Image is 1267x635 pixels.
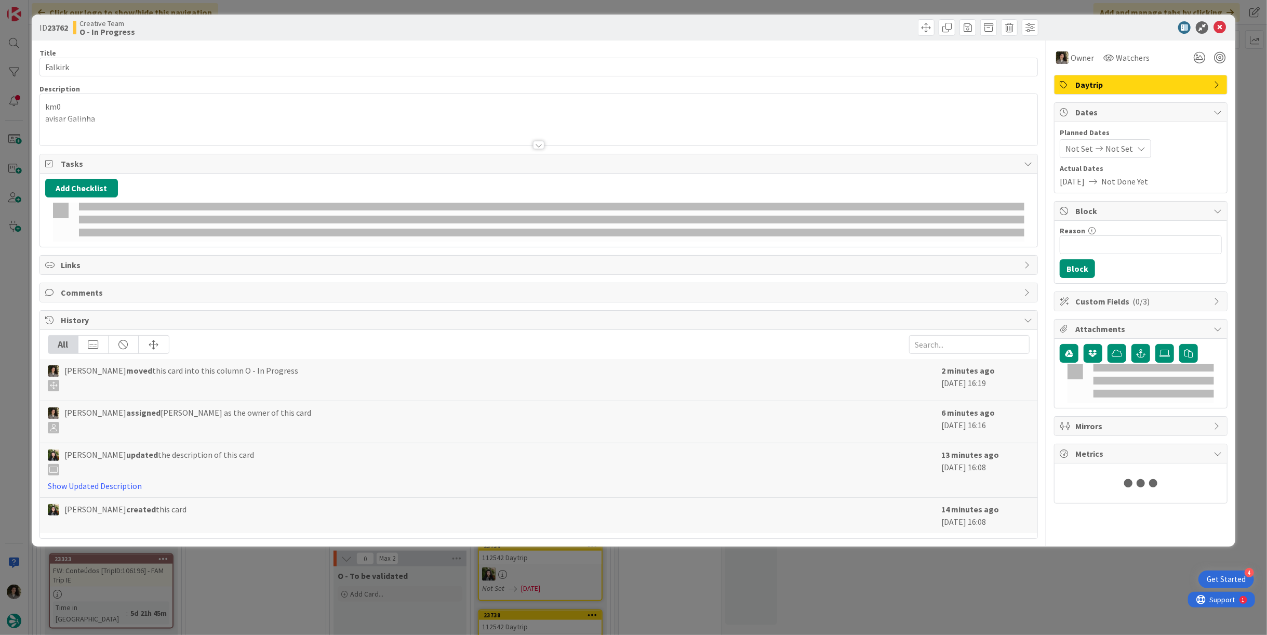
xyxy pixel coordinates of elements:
span: Mirrors [1075,420,1208,432]
b: 13 minutes ago [941,449,999,460]
span: ID [39,21,68,34]
b: 2 minutes ago [941,365,995,376]
span: Owner [1071,51,1094,64]
span: ( 0/3 ) [1132,296,1150,307]
span: Not Set [1065,142,1093,155]
b: 6 minutes ago [941,407,995,418]
div: Open Get Started checklist, remaining modules: 4 [1198,571,1254,588]
span: Custom Fields [1075,295,1208,308]
b: assigned [126,407,161,418]
span: [PERSON_NAME] this card [64,503,186,515]
span: Comments [61,286,1019,299]
b: O - In Progress [79,28,135,36]
div: [DATE] 16:08 [941,503,1030,528]
span: [PERSON_NAME] [PERSON_NAME] as the owner of this card [64,406,311,433]
b: moved [126,365,152,376]
span: Daytrip [1075,78,1208,91]
span: Attachments [1075,323,1208,335]
input: Search... [909,335,1030,354]
span: Description [39,84,80,94]
b: 14 minutes ago [941,504,999,514]
span: History [61,314,1019,326]
span: Support [22,2,47,14]
div: [DATE] 16:08 [941,448,1030,492]
div: [DATE] 16:19 [941,364,1030,395]
span: Dates [1075,106,1208,118]
span: Tasks [61,157,1019,170]
button: Block [1060,259,1095,278]
span: Metrics [1075,447,1208,460]
span: Actual Dates [1060,163,1222,174]
div: [DATE] 16:16 [941,406,1030,438]
span: Planned Dates [1060,127,1222,138]
b: 23762 [47,22,68,33]
span: [PERSON_NAME] this card into this column O - In Progress [64,364,298,391]
div: 1 [54,4,57,12]
input: type card name here... [39,58,1038,76]
span: [DATE] [1060,175,1085,188]
b: updated [126,449,158,460]
p: km0 [45,101,1032,113]
span: Not Done Yet [1101,175,1148,188]
img: MS [48,365,59,377]
div: Get Started [1207,574,1246,585]
label: Reason [1060,226,1085,235]
div: All [48,336,78,353]
img: BC [48,449,59,461]
a: Show Updated Description [48,481,142,491]
img: MS [48,407,59,419]
span: [PERSON_NAME] the description of this card [64,448,254,475]
p: avisar Galinha [45,113,1032,125]
span: Creative Team [79,19,135,28]
button: Add Checklist [45,179,118,197]
span: Not Set [1105,142,1133,155]
span: Watchers [1116,51,1150,64]
label: Title [39,48,56,58]
span: Block [1075,205,1208,217]
div: 4 [1245,568,1254,577]
b: created [126,504,156,514]
span: Links [61,259,1019,271]
img: BC [48,504,59,515]
img: MS [1056,51,1069,64]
